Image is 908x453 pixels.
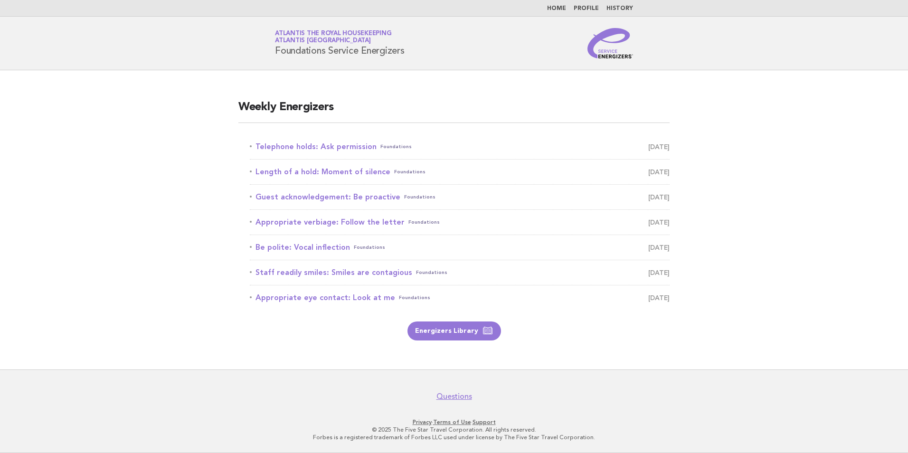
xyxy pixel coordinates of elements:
[648,216,670,229] span: [DATE]
[648,165,670,179] span: [DATE]
[574,6,599,11] a: Profile
[416,266,447,279] span: Foundations
[399,291,430,304] span: Foundations
[250,266,670,279] a: Staff readily smiles: Smiles are contagiousFoundations [DATE]
[163,434,745,441] p: Forbes is a registered trademark of Forbes LLC used under license by The Five Star Travel Corpora...
[433,419,471,425] a: Terms of Use
[163,418,745,426] p: · ·
[407,321,501,340] a: Energizers Library
[275,38,371,44] span: Atlantis [GEOGRAPHIC_DATA]
[250,140,670,153] a: Telephone holds: Ask permissionFoundations [DATE]
[250,241,670,254] a: Be polite: Vocal inflectionFoundations [DATE]
[648,241,670,254] span: [DATE]
[250,190,670,204] a: Guest acknowledgement: Be proactiveFoundations [DATE]
[238,100,670,123] h2: Weekly Energizers
[250,291,670,304] a: Appropriate eye contact: Look at meFoundations [DATE]
[606,6,633,11] a: History
[436,392,472,401] a: Questions
[250,165,670,179] a: Length of a hold: Moment of silenceFoundations [DATE]
[648,140,670,153] span: [DATE]
[275,31,405,56] h1: Foundations Service Energizers
[547,6,566,11] a: Home
[648,266,670,279] span: [DATE]
[275,30,391,44] a: Atlantis the Royal HousekeepingAtlantis [GEOGRAPHIC_DATA]
[163,426,745,434] p: © 2025 The Five Star Travel Corporation. All rights reserved.
[354,241,385,254] span: Foundations
[473,419,496,425] a: Support
[587,28,633,58] img: Service Energizers
[404,190,435,204] span: Foundations
[648,291,670,304] span: [DATE]
[408,216,440,229] span: Foundations
[394,165,426,179] span: Foundations
[648,190,670,204] span: [DATE]
[413,419,432,425] a: Privacy
[380,140,412,153] span: Foundations
[250,216,670,229] a: Appropriate verbiage: Follow the letterFoundations [DATE]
